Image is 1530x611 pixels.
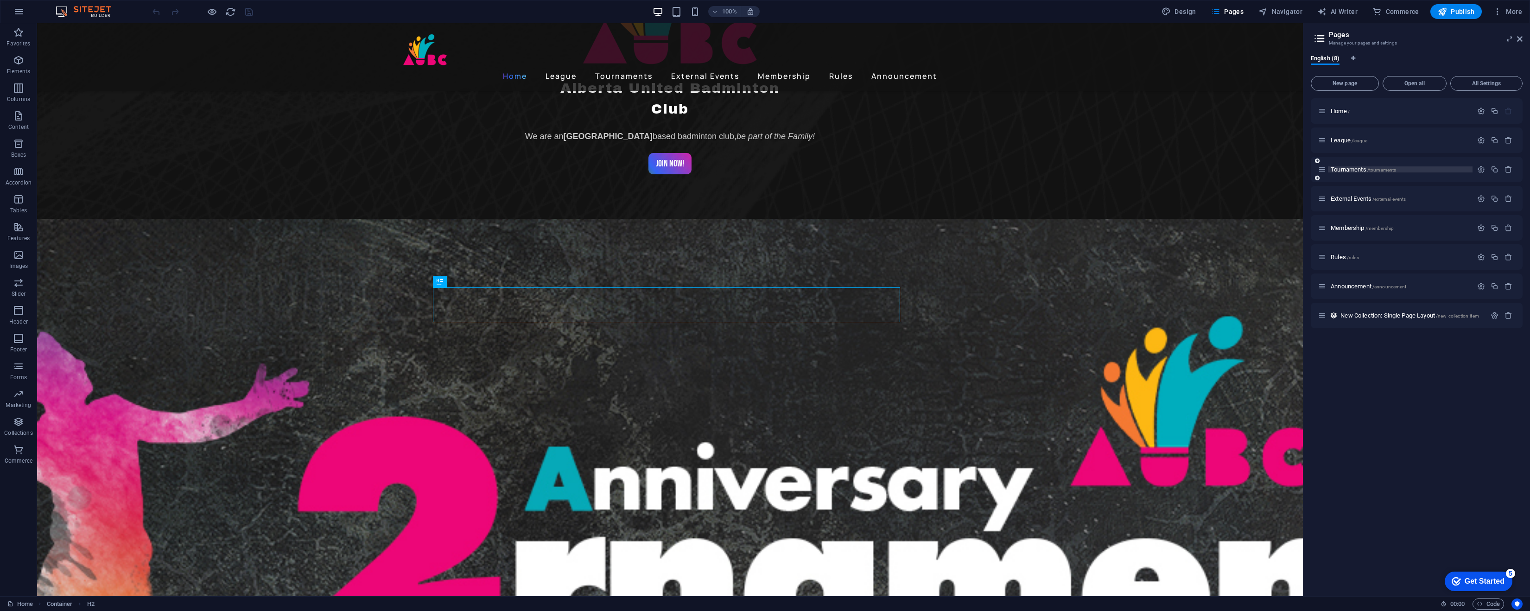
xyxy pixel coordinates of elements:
[10,374,27,381] p: Forms
[1331,166,1396,173] span: Tournaments
[7,95,30,103] p: Columns
[6,179,32,186] p: Accordion
[1331,108,1350,115] span: Click to open page
[1491,224,1498,232] div: Duplicate
[1352,138,1367,143] span: /league
[1491,195,1498,203] div: Duplicate
[746,7,755,16] i: On resize automatically adjust zoom level to fit chosen device.
[1328,108,1473,114] div: Home/
[1477,224,1485,232] div: Settings
[1331,195,1406,202] span: Click to open page
[1477,195,1485,203] div: Settings
[47,598,95,610] nav: breadcrumb
[1505,312,1512,319] div: Remove
[1369,4,1423,19] button: Commerce
[1328,166,1473,172] div: Tournaments/tournaments
[1505,165,1512,173] div: Remove
[1367,167,1397,172] span: /tournaments
[1328,137,1473,143] div: League/league
[1330,312,1338,319] div: This layout is used as a template for all items (e.g. a blog post) of this collection. The conten...
[1493,7,1522,16] span: More
[1340,312,1479,319] span: Click to open page
[1491,312,1498,319] div: Settings
[1387,81,1442,86] span: Open all
[1505,253,1512,261] div: Remove
[9,318,28,325] p: Header
[53,6,123,17] img: Editor Logo
[1338,312,1486,318] div: New Collection: Single Page Layout/new-collection-item
[1211,7,1244,16] span: Pages
[1477,165,1485,173] div: Settings
[1511,598,1523,610] button: Usercentrics
[1372,7,1419,16] span: Commerce
[4,429,32,437] p: Collections
[1436,313,1479,318] span: /new-collection-item
[1372,197,1406,202] span: /external-events
[1311,76,1379,91] button: New page
[87,598,95,610] span: Click to select. Double-click to edit
[9,262,28,270] p: Images
[1328,283,1473,289] div: Announcement/announcement
[1438,7,1474,16] span: Publish
[69,2,78,11] div: 5
[12,290,26,298] p: Slider
[1477,598,1500,610] span: Code
[225,6,236,17] button: reload
[10,207,27,214] p: Tables
[1505,107,1512,115] div: The startpage cannot be deleted
[1383,76,1447,91] button: Open all
[1505,136,1512,144] div: Remove
[1331,137,1367,144] span: Click to open page
[1477,107,1485,115] div: Settings
[1491,136,1498,144] div: Duplicate
[1365,226,1394,231] span: /membership
[1454,81,1518,86] span: All Settings
[1329,39,1504,47] h3: Manage your pages and settings
[1491,107,1498,115] div: Duplicate
[7,5,75,24] div: Get Started 5 items remaining, 0% complete
[8,123,29,131] p: Content
[1255,4,1306,19] button: Navigator
[1491,253,1498,261] div: Duplicate
[11,151,26,159] p: Boxes
[1207,4,1247,19] button: Pages
[1348,109,1350,114] span: /
[1491,165,1498,173] div: Duplicate
[1328,225,1473,231] div: Membership/membership
[1491,282,1498,290] div: Duplicate
[1505,224,1512,232] div: Remove
[1311,55,1523,72] div: Language Tabs
[1331,254,1359,261] span: Click to open page
[1328,254,1473,260] div: Rules/rules
[1347,255,1359,260] span: /rules
[1505,282,1512,290] div: Remove
[1162,7,1196,16] span: Design
[1457,600,1458,607] span: :
[1477,282,1485,290] div: Settings
[1311,53,1340,66] span: English (8)
[7,598,33,610] a: Click to cancel selection. Double-click to open Pages
[225,6,236,17] i: Reload page
[1314,4,1361,19] button: AI Writer
[7,235,30,242] p: Features
[5,457,32,465] p: Commerce
[27,10,67,19] div: Get Started
[1450,76,1523,91] button: All Settings
[6,40,30,47] p: Favorites
[206,6,217,17] button: Click here to leave preview mode and continue editing
[708,6,741,17] button: 100%
[1331,224,1394,231] span: Click to open page
[1329,31,1523,39] h2: Pages
[1477,253,1485,261] div: Settings
[6,401,31,409] p: Marketing
[1158,4,1200,19] button: Design
[1450,598,1465,610] span: 00 00
[1473,598,1504,610] button: Code
[1441,598,1465,610] h6: Session time
[1331,283,1406,290] span: Click to open page
[10,346,27,353] p: Footer
[47,598,73,610] span: Click to select. Double-click to edit
[1315,81,1375,86] span: New page
[722,6,737,17] h6: 100%
[1489,4,1526,19] button: More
